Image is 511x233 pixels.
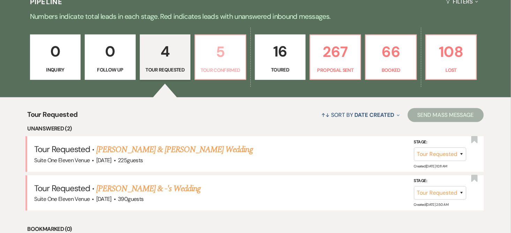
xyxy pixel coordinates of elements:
span: Tour Requested [34,183,90,194]
a: 4Tour Requested [140,35,190,80]
a: 16Toured [255,35,306,80]
a: 0Follow Up [85,35,135,80]
p: Toured [260,66,301,74]
span: Suite One Eleven Venue [34,195,90,203]
span: Created: [DATE] 2:50 AM [414,203,449,207]
p: Lost [430,66,472,74]
label: Stage: [414,177,466,185]
a: [PERSON_NAME] & -'s Wedding [96,182,201,195]
span: [DATE] [96,157,112,164]
a: [PERSON_NAME] & [PERSON_NAME] Wedding [96,143,253,156]
span: [DATE] [96,195,112,203]
li: Unanswered (2) [27,124,483,133]
button: Sort By Date Created [319,106,403,124]
a: 0Inquiry [30,35,81,80]
span: Suite One Eleven Venue [34,157,90,164]
p: Proposal Sent [315,66,356,74]
p: Booked [370,66,412,74]
p: Inquiry [35,66,76,74]
span: Tour Requested [34,144,90,155]
p: Tour Requested [144,66,186,74]
span: ↑↓ [322,111,330,119]
p: 0 [35,40,76,63]
a: 66Booked [365,35,416,80]
p: 16 [260,40,301,63]
a: 5Tour Confirmed [195,35,246,80]
label: Stage: [414,138,466,146]
span: 225 guests [118,157,143,164]
p: 267 [315,40,356,63]
p: Numbers indicate total leads in each stage. Red indicates leads with unanswered inbound messages. [5,11,507,22]
span: Date Created [355,111,394,119]
a: 108Lost [426,35,477,80]
p: 4 [144,40,186,63]
a: 267Proposal Sent [310,35,361,80]
p: Tour Confirmed [200,66,241,74]
p: 5 [200,40,241,63]
p: 108 [430,40,472,63]
span: Tour Requested [27,109,77,124]
button: Send Mass Message [408,108,484,122]
p: 66 [370,40,412,63]
span: 390 guests [118,195,143,203]
p: 0 [89,40,131,63]
span: Created: [DATE] 10:11 AM [414,164,447,168]
p: Follow Up [89,66,131,74]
